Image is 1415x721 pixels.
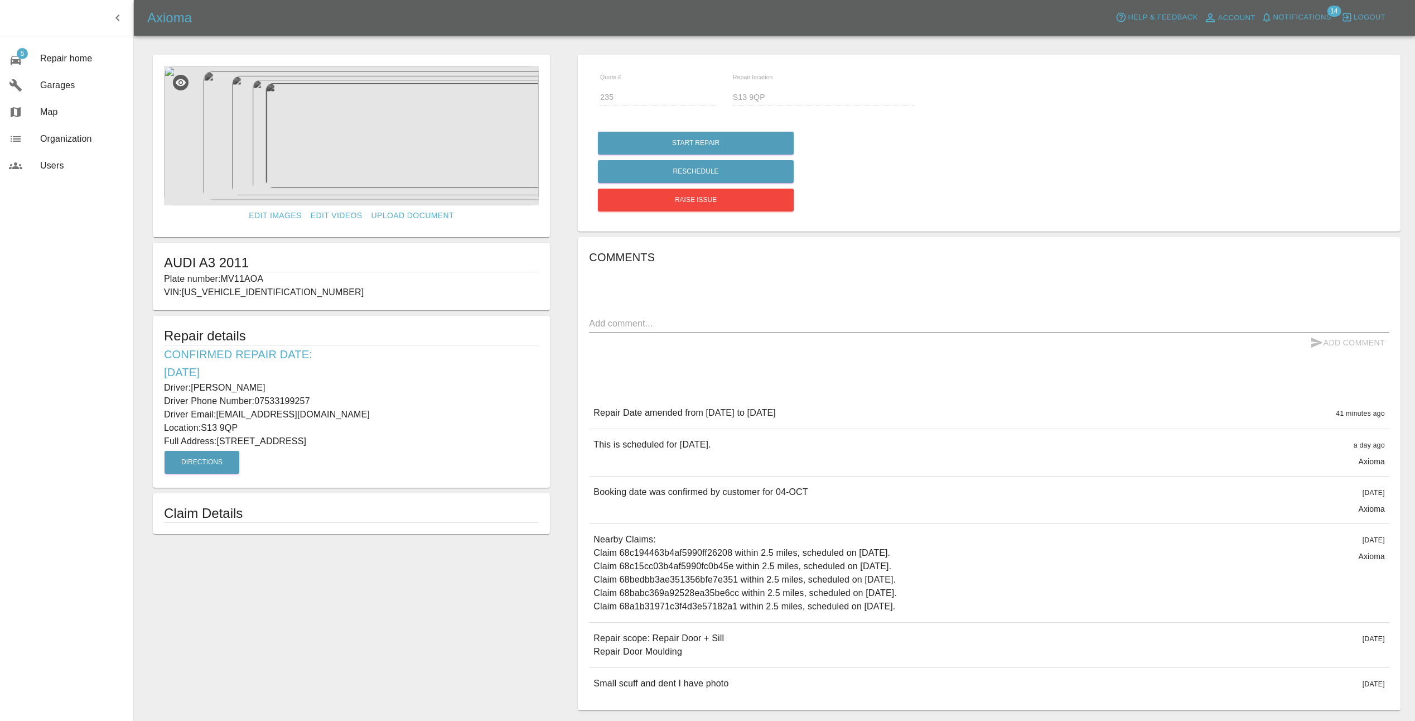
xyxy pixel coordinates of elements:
p: This is scheduled for [DATE]. [593,438,711,451]
span: [DATE] [1363,489,1385,497]
p: Small scuff and dent I have photo [593,677,728,690]
button: Help & Feedback [1113,9,1200,26]
span: Users [40,159,124,172]
span: Organization [40,132,124,146]
a: Edit Images [244,205,306,226]
p: Booking date was confirmed by customer for 04-OCT [593,486,808,499]
button: Raise issue [598,189,794,212]
p: Driver Email: [EMAIL_ADDRESS][DOMAIN_NAME] [164,408,539,421]
button: Logout [1339,9,1388,26]
span: 5 [17,48,28,59]
span: a day ago [1354,441,1385,449]
p: Axioma [1358,551,1385,562]
p: Plate number: MV11AOA [164,272,539,286]
button: Start Repair [598,132,794,155]
span: Map [40,105,124,119]
button: Directions [165,451,239,474]
a: Upload Document [367,205,458,226]
p: Driver: [PERSON_NAME] [164,381,539,395]
p: VIN: [US_VEHICLE_IDENTIFICATION_NUMBER] [164,286,539,299]
h6: Confirmed Repair Date: [DATE] [164,345,539,381]
span: Repair home [40,52,124,65]
p: Full Address: [STREET_ADDRESS] [164,435,539,448]
p: Nearby Claims: Claim 68c194463b4af5990ff26208 within 2.5 miles, scheduled on [DATE]. Claim 68c15c... [593,533,897,613]
a: Account [1201,9,1258,27]
button: Reschedule [598,160,794,183]
span: Repair location [733,74,773,80]
p: Location: S13 9QP [164,421,539,435]
a: Edit Videos [306,205,367,226]
span: 14 [1327,6,1341,17]
button: Notifications [1258,9,1334,26]
span: Account [1218,12,1255,25]
span: Garages [40,79,124,92]
p: Repair scope: Repair Door + Sill Repair Door Moulding [593,632,724,658]
span: Notifications [1273,11,1331,24]
h6: Comments [589,248,1389,266]
span: 41 minutes ago [1336,410,1385,417]
span: Logout [1354,11,1385,24]
img: 1d2936d2-9984-4af9-a205-cabd63fcef42 [164,66,539,205]
span: [DATE] [1363,680,1385,688]
p: Driver Phone Number: 07533199257 [164,395,539,408]
h1: AUDI A3 2011 [164,254,539,272]
h5: Axioma [147,9,192,27]
span: [DATE] [1363,536,1385,544]
span: [DATE] [1363,635,1385,643]
p: Axioma [1358,456,1385,467]
p: Repair Date amended from [DATE] to [DATE] [593,406,776,420]
span: Help & Feedback [1128,11,1197,24]
p: Axioma [1358,503,1385,515]
h1: Claim Details [164,504,539,522]
span: Quote £ [600,74,621,80]
h5: Repair details [164,327,539,345]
